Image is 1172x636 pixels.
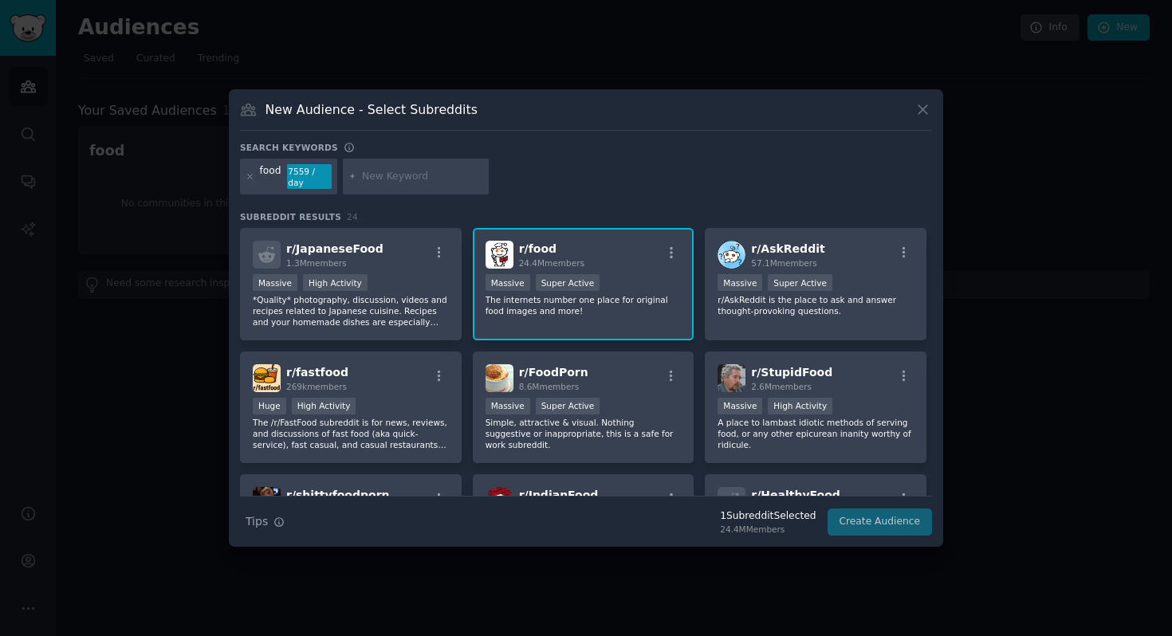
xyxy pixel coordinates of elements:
[240,508,290,536] button: Tips
[253,294,449,328] p: *Quality* photography, discussion, videos and recipes related to Japanese cuisine. Recipes and yo...
[486,274,530,291] div: Massive
[519,489,599,501] span: r/ IndianFood
[253,417,449,450] p: The /r/FastFood subreddit is for news, reviews, and discussions of fast food (aka quick-service),...
[286,242,383,255] span: r/ JapaneseFood
[303,274,368,291] div: High Activity
[519,258,584,268] span: 24.4M members
[286,258,347,268] span: 1.3M members
[292,398,356,414] div: High Activity
[286,366,348,379] span: r/ fastfood
[720,509,816,524] div: 1 Subreddit Selected
[718,241,745,269] img: AskReddit
[486,364,513,392] img: FoodPorn
[519,382,580,391] span: 8.6M members
[718,398,762,414] div: Massive
[751,242,824,255] span: r/ AskReddit
[768,398,832,414] div: High Activity
[253,398,286,414] div: Huge
[253,487,281,515] img: shittyfoodporn
[720,524,816,535] div: 24.4M Members
[260,164,281,190] div: food
[486,487,513,515] img: IndianFood
[486,294,682,316] p: The internets number one place for original food images and more!
[751,258,816,268] span: 57.1M members
[240,211,341,222] span: Subreddit Results
[265,101,478,118] h3: New Audience - Select Subreddits
[347,212,358,222] span: 24
[536,398,600,414] div: Super Active
[486,241,513,269] img: food
[768,274,832,291] div: Super Active
[240,142,338,153] h3: Search keywords
[519,366,588,379] span: r/ FoodPorn
[486,398,530,414] div: Massive
[253,274,297,291] div: Massive
[718,294,914,316] p: r/AskReddit is the place to ask and answer thought-provoking questions.
[751,382,812,391] span: 2.6M members
[286,489,390,501] span: r/ shittyfoodporn
[718,364,745,392] img: StupidFood
[751,489,840,501] span: r/ HealthyFood
[486,417,682,450] p: Simple, attractive & visual. Nothing suggestive or inappropriate, this is a safe for work subreddit.
[519,242,557,255] span: r/ food
[287,164,332,190] div: 7559 / day
[536,274,600,291] div: Super Active
[718,274,762,291] div: Massive
[718,417,914,450] p: A place to lambast idiotic methods of serving food, or any other epicurean inanity worthy of ridi...
[751,366,832,379] span: r/ StupidFood
[362,170,483,184] input: New Keyword
[253,364,281,392] img: fastfood
[246,513,268,530] span: Tips
[286,382,347,391] span: 269k members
